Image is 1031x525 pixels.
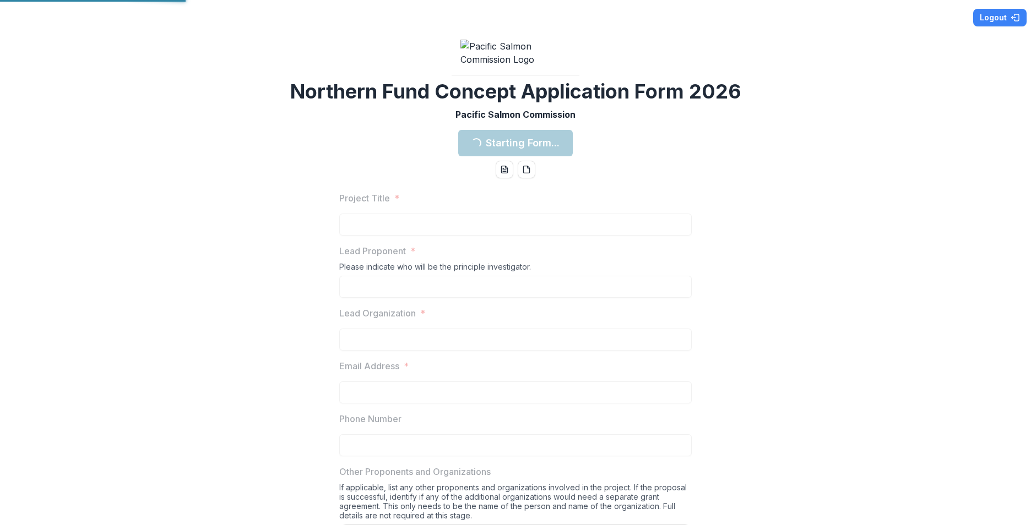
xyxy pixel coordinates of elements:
[455,108,576,121] p: Pacific Salmon Commission
[339,412,401,425] p: Phone Number
[339,262,692,276] div: Please indicate who will be the principle investigator.
[339,307,416,320] p: Lead Organization
[518,161,535,178] button: pdf-download
[339,244,406,258] p: Lead Proponent
[973,9,1027,26] button: Logout
[460,40,571,66] img: Pacific Salmon Commission Logo
[290,80,741,103] h2: Northern Fund Concept Application Form 2026
[458,130,573,156] button: Starting Form...
[496,161,513,178] button: word-download
[339,483,692,524] div: If applicable, list any other proponents and organizations involved in the project. If the propos...
[339,465,491,478] p: Other Proponents and Organizations
[339,359,399,373] p: Email Address
[339,192,390,205] p: Project Title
